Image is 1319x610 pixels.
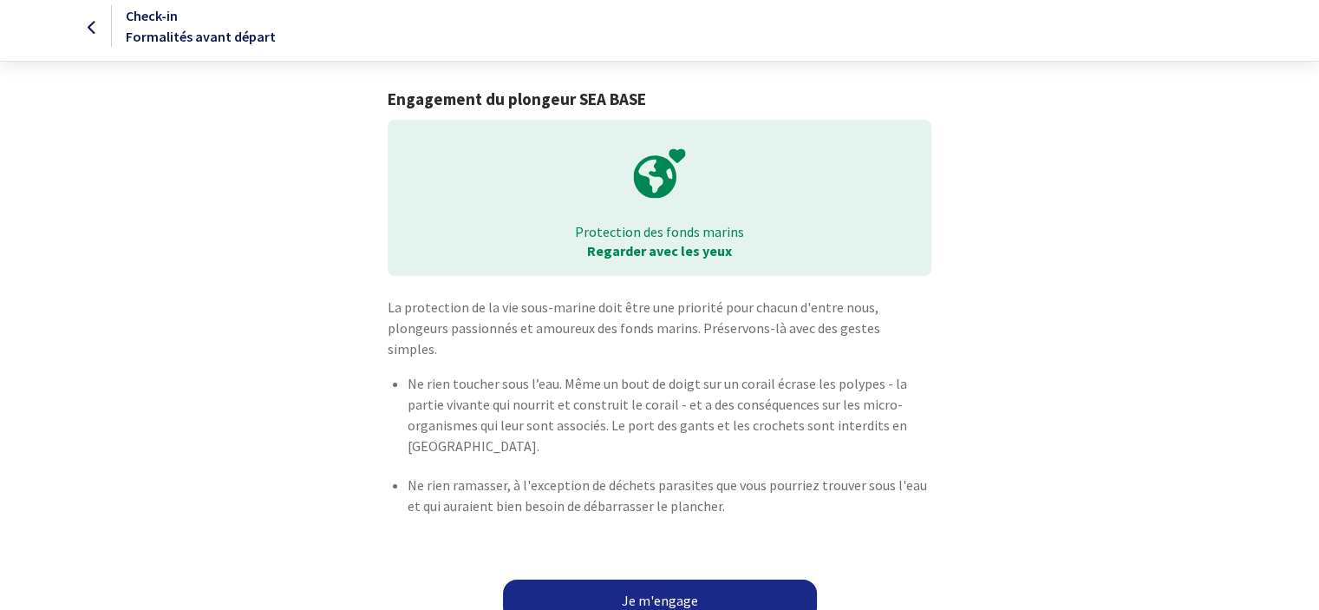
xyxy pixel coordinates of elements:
p: Protection des fonds marins [400,222,919,241]
strong: Regarder avec les yeux [587,242,732,259]
p: Ne rien ramasser, à l'exception de déchets parasites que vous pourriez trouver sous l'eau et qui ... [408,475,931,516]
span: Check-in Formalités avant départ [126,7,276,45]
h1: Engagement du plongeur SEA BASE [388,89,931,109]
p: La protection de la vie sous-marine doit être une priorité pour chacun d'entre nous, plongeurs pa... [388,297,931,359]
p: Ne rien toucher sous l’eau. Même un bout de doigt sur un corail écrase les polypes - la partie vi... [408,373,931,456]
